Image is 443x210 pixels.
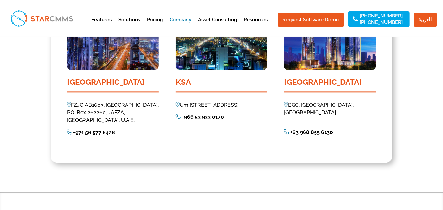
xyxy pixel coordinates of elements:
a: Features [92,17,112,33]
div: FZJO AB1603, [GEOGRAPHIC_DATA], P.O. Box 262260, JAFZA, [GEOGRAPHIC_DATA], U.A.E. [67,102,159,125]
img: Image [284,129,289,134]
img: Image [284,102,288,107]
a: +63 968 855 6130 [290,129,333,136]
iframe: Chat Widget [336,140,443,210]
a: [PHONE_NUMBER] [360,20,403,25]
a: العربية [414,13,437,27]
a: Request Software Demo [278,13,344,27]
a: +971 56 577 8428 [73,130,115,136]
a: Resources [244,17,268,33]
strong: 966 53 933 0170 [184,114,224,120]
strong: 971 56 577 8428 [75,130,115,136]
p: [GEOGRAPHIC_DATA] [284,79,376,86]
div: Um [STREET_ADDRESS] [176,102,267,109]
img: Image [176,114,181,119]
img: Image [67,102,71,107]
img: StarCMMS [8,7,76,29]
strong: 63 968 855 6130 [293,129,333,136]
p: [GEOGRAPHIC_DATA] [67,79,159,86]
a: Solutions [119,17,140,33]
img: Image [67,130,72,135]
p: KSA [176,79,267,86]
a: [PHONE_NUMBER] [360,14,403,18]
a: Pricing [147,17,163,33]
a: +966 53 933 0170 [182,114,224,120]
a: Asset Consulting [198,17,237,33]
img: Image [176,102,180,107]
div: BGC, [GEOGRAPHIC_DATA], [GEOGRAPHIC_DATA] [284,102,376,117]
a: Company [170,17,192,33]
